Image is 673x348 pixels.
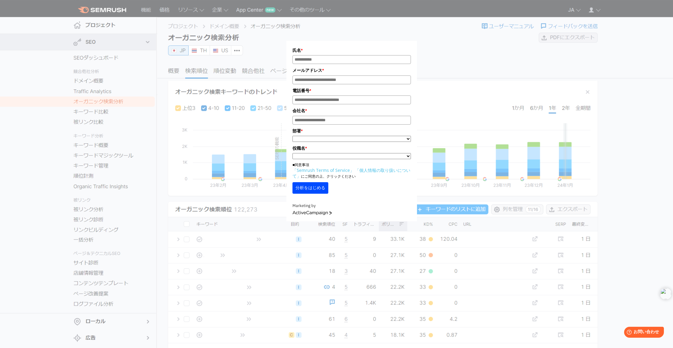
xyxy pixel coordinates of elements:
[292,167,410,179] a: 「個人情報の取り扱いについて」
[292,162,411,179] p: ■同意事項 にご同意の上、クリックください
[292,128,411,134] label: 部署
[292,182,328,194] button: 分析をはじめる
[292,87,411,94] label: 電話番号
[619,324,666,341] iframe: Help widget launcher
[292,107,411,114] label: 会社名
[292,47,411,54] label: 氏名
[292,203,411,209] div: Marketing by
[292,145,411,152] label: 役職名
[292,167,354,173] a: 「Semrush Terms of Service」
[292,67,411,74] label: メールアドレス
